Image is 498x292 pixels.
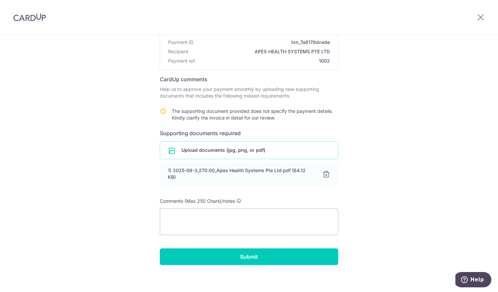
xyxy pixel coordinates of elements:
span: Payment ID [168,39,193,46]
span: Recipient [168,48,188,55]
div: Upload documents (jpg, png, or pdf) [160,141,338,159]
span: Payment ref. [168,58,196,64]
span: The supporting document provided does not specify the payment details. Kindly clarify the invoice... [172,108,333,121]
iframe: Opens a widget where you can find more information [455,272,491,289]
span: 1002 [198,58,330,64]
h6: CardUp comments [160,75,338,83]
p: Help us to approve your payment smoothly by uploading new supporting documents that includes the ... [160,86,338,99]
span: txn_7a8176dcede [196,39,330,46]
span: Comments (Max 250 Chars)/notes [160,198,235,204]
div: 1) 2025-09-3,270.00_Apex Health Systems Pte Ltd.pdf (64.12 KB) [168,167,314,180]
input: Submit [160,248,338,265]
span: APEX HEALTH SYSTEMS PTE LTD [191,48,330,55]
img: CardUp [13,13,46,21]
h6: Supporting documents required [160,129,338,137]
